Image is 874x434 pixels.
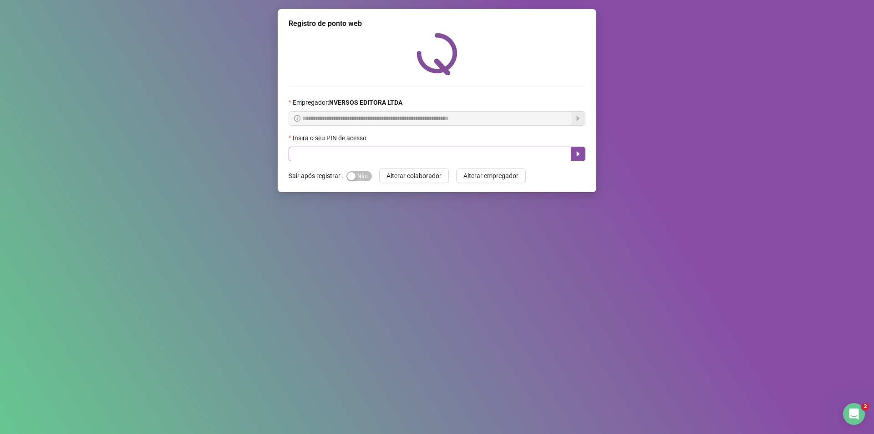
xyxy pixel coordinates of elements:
[862,403,869,410] span: 2
[456,168,526,183] button: Alterar empregador
[293,97,402,107] span: Empregador :
[289,18,585,29] div: Registro de ponto web
[289,133,372,143] label: Insira o seu PIN de acesso
[417,33,457,75] img: QRPoint
[379,168,449,183] button: Alterar colaborador
[843,403,865,425] iframe: Intercom live chat
[574,150,582,158] span: caret-right
[289,168,346,183] label: Sair após registrar
[329,99,402,106] strong: NVERSOS EDITORA LTDA
[463,171,518,181] span: Alterar empregador
[294,115,300,122] span: info-circle
[386,171,442,181] span: Alterar colaborador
